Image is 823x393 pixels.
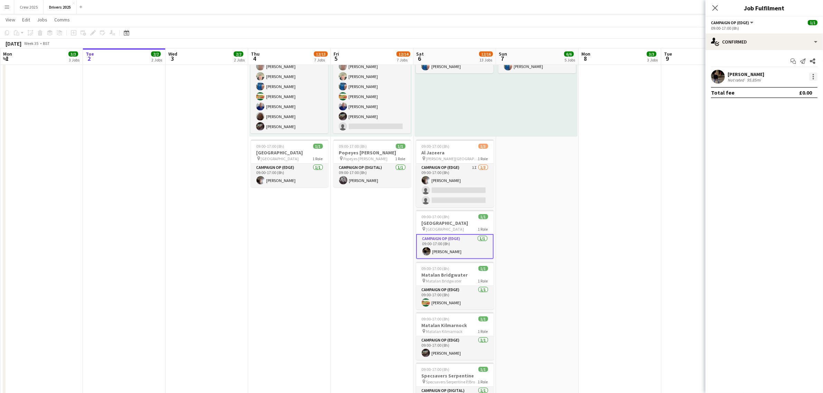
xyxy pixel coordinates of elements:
[416,373,494,379] h3: Specsavers Serpentine
[416,164,494,207] app-card-role: Campaign Op (Edge)1I1/309:00-17:00 (8h)[PERSON_NAME]
[416,150,494,156] h3: Al Jazeera
[34,15,50,24] a: Jobs
[564,57,575,63] div: 5 Jobs
[422,144,450,149] span: 09:00-17:00 (8h)
[168,51,177,57] span: Wed
[426,329,463,334] span: Matalan Kilmarnock
[344,156,388,161] span: Popeyes [PERSON_NAME]
[6,17,15,23] span: View
[251,51,260,57] span: Thu
[478,367,488,372] span: 1/1
[256,144,284,149] span: 09:00-17:00 (8h)
[746,77,762,83] div: 95.85mi
[251,50,328,133] app-card-role: Campaign Op (Digital)7/710:00-18:00 (8h)[PERSON_NAME][PERSON_NAME][PERSON_NAME][PERSON_NAME][PERS...
[68,51,78,57] span: 3/3
[396,51,410,57] span: 12/14
[728,71,764,77] div: [PERSON_NAME]
[416,336,494,360] app-card-role: Campaign Op (Edge)1/109:00-17:00 (8h)[PERSON_NAME]
[711,26,817,31] div: 09:00-17:00 (8h)
[416,140,494,207] app-job-card: 09:00-17:00 (8h)1/3Al Jazeera [PERSON_NAME][GEOGRAPHIC_DATA]1 RoleCampaign Op (Edge)1I1/309:00-17...
[151,51,161,57] span: 2/2
[416,286,494,309] app-card-role: Campaign Op (Edge)1/109:00-17:00 (8h)[PERSON_NAME]
[426,227,464,232] span: [GEOGRAPHIC_DATA]
[416,262,494,309] app-job-card: 09:00-17:00 (8h)1/1Matalan Bridgwater Matalan Bridgwater1 RoleCampaign Op (Edge)1/109:00-17:00 (8...
[52,15,73,24] a: Comms
[422,316,450,322] span: 09:00-17:00 (8h)
[333,55,339,63] span: 5
[3,51,12,57] span: Mon
[416,234,494,259] app-card-role: Campaign Op (Edge)1/109:00-17:00 (8h)[PERSON_NAME]
[334,150,411,156] h3: Popeyes [PERSON_NAME]
[251,164,328,187] app-card-role: Campaign Op (Edge)1/109:00-17:00 (8h)[PERSON_NAME]
[251,33,328,133] div: 10:00-18:00 (8h)7/7 Pure Gym Various Locations1 RoleCampaign Op (Digital)7/710:00-18:00 (8h)[PERS...
[478,227,488,232] span: 1 Role
[395,156,405,161] span: 1 Role
[416,272,494,278] h3: Matalan Bridgwater
[416,51,424,57] span: Sat
[799,89,812,96] div: £0.00
[479,51,493,57] span: 12/16
[37,17,47,23] span: Jobs
[664,51,672,57] span: Tue
[422,367,450,372] span: 09:00-17:00 (8h)
[44,0,77,14] button: Drivers 2025
[334,140,411,187] app-job-card: 09:00-17:00 (8h)1/1Popeyes [PERSON_NAME] Popeyes [PERSON_NAME]1 RoleCampaign Op (Digital)1/109:00...
[23,41,40,46] span: Week 35
[334,51,339,57] span: Fri
[479,57,493,63] div: 13 Jobs
[261,156,299,161] span: [GEOGRAPHIC_DATA]
[426,278,462,284] span: Matalan Bridgwater
[426,379,475,384] span: Specsavers Serpentine P/Bro
[478,278,488,284] span: 1 Role
[251,140,328,187] app-job-card: 09:00-17:00 (8h)1/1[GEOGRAPHIC_DATA] [GEOGRAPHIC_DATA]1 RoleCampaign Op (Edge)1/109:00-17:00 (8h)...
[416,210,494,259] app-job-card: 09:00-17:00 (8h)1/1[GEOGRAPHIC_DATA] [GEOGRAPHIC_DATA]1 RoleCampaign Op (Edge)1/109:00-17:00 (8h)...
[808,20,817,25] span: 1/1
[416,312,494,360] div: 09:00-17:00 (8h)1/1Matalan Kilmarnock Matalan Kilmarnock1 RoleCampaign Op (Edge)1/109:00-17:00 (8...
[426,156,478,161] span: [PERSON_NAME][GEOGRAPHIC_DATA]
[581,51,590,57] span: Mon
[333,33,411,133] app-job-card: 11:00-19:00 (8h)6/7 Pure Gym Various Locations1 RoleCampaign Op (Digital)1I6/711:00-19:00 (8h)[PE...
[705,3,823,12] h3: Job Fulfilment
[478,379,488,384] span: 1 Role
[86,51,94,57] span: Tue
[415,55,424,63] span: 6
[314,57,327,63] div: 7 Jobs
[647,51,656,57] span: 3/3
[416,322,494,328] h3: Matalan Kilmarnock
[250,55,260,63] span: 4
[6,40,21,47] div: [DATE]
[711,20,755,25] button: Campaign Op (Edge)
[422,214,450,219] span: 09:00-17:00 (8h)
[705,33,823,50] div: Confirmed
[478,156,488,161] span: 1 Role
[313,144,323,149] span: 1/1
[478,329,488,334] span: 1 Role
[313,156,323,161] span: 1 Role
[478,214,488,219] span: 1/1
[498,55,507,63] span: 7
[397,57,410,63] div: 7 Jobs
[564,51,574,57] span: 6/6
[333,50,411,133] app-card-role: Campaign Op (Digital)1I6/711:00-19:00 (8h)[PERSON_NAME][PERSON_NAME][PERSON_NAME][PERSON_NAME][PE...
[85,55,94,63] span: 2
[334,164,411,187] app-card-role: Campaign Op (Digital)1/109:00-17:00 (8h)[PERSON_NAME]
[3,15,18,24] a: View
[711,89,735,96] div: Total fee
[422,266,450,271] span: 09:00-17:00 (8h)
[14,0,44,14] button: Crew 2025
[478,266,488,271] span: 1/1
[54,17,70,23] span: Comms
[2,55,12,63] span: 1
[663,55,672,63] span: 9
[167,55,177,63] span: 3
[416,220,494,226] h3: [GEOGRAPHIC_DATA]
[728,77,746,83] div: Not rated
[43,41,50,46] div: BST
[251,150,328,156] h3: [GEOGRAPHIC_DATA]
[314,51,328,57] span: 12/13
[234,57,245,63] div: 2 Jobs
[478,316,488,322] span: 1/1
